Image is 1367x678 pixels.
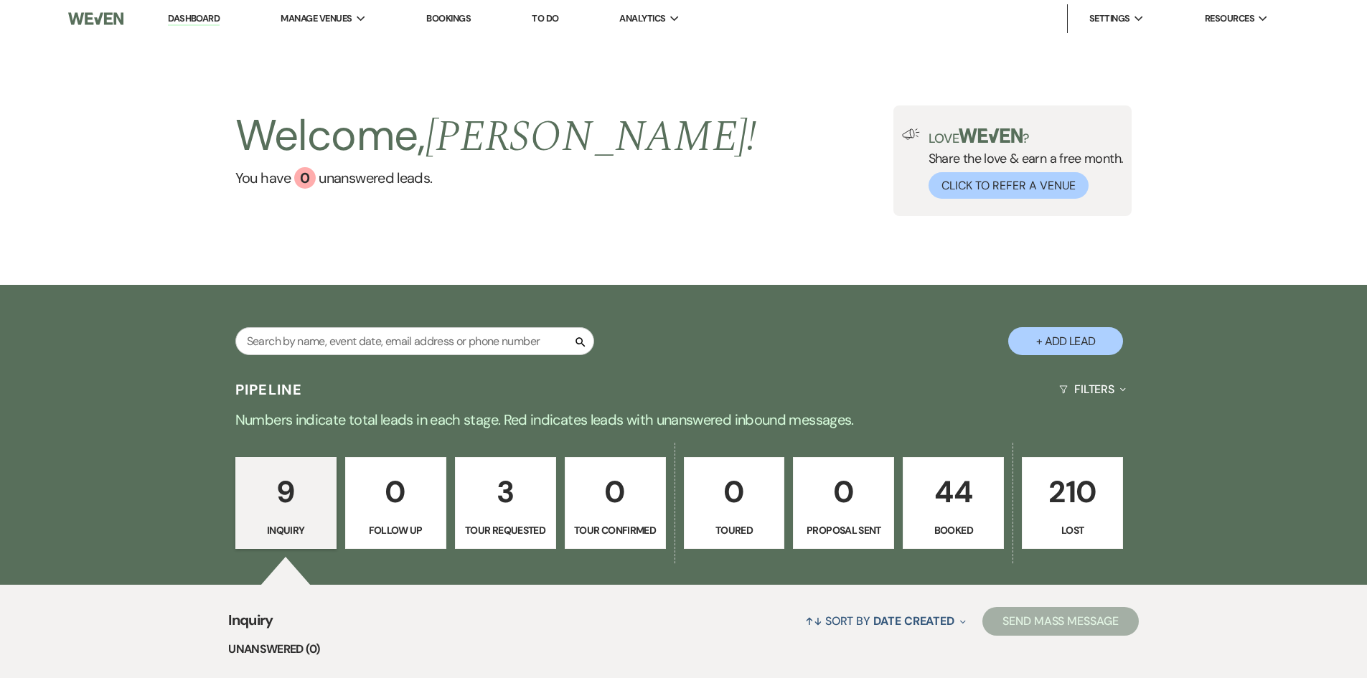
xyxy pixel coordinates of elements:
[799,602,972,640] button: Sort By Date Created
[228,609,273,640] span: Inquiry
[1031,468,1114,516] p: 210
[1089,11,1130,26] span: Settings
[167,408,1201,431] p: Numbers indicate total leads in each stage. Red indicates leads with unanswered inbound messages.
[929,128,1124,145] p: Love ?
[1031,522,1114,538] p: Lost
[912,522,995,538] p: Booked
[426,104,757,170] span: [PERSON_NAME] !
[354,522,437,538] p: Follow Up
[228,640,1139,659] li: Unanswered (0)
[235,167,757,189] a: You have 0 unanswered leads.
[1053,370,1132,408] button: Filters
[574,468,657,516] p: 0
[902,128,920,140] img: loud-speaker-illustration.svg
[805,613,822,628] span: ↑↓
[235,380,303,400] h3: Pipeline
[982,607,1139,636] button: Send Mass Message
[281,11,352,26] span: Manage Venues
[619,11,665,26] span: Analytics
[565,457,666,549] a: 0Tour Confirmed
[920,128,1124,199] div: Share the love & earn a free month.
[354,468,437,516] p: 0
[693,522,776,538] p: Toured
[68,4,123,34] img: Weven Logo
[903,457,1004,549] a: 44Booked
[802,522,885,538] p: Proposal Sent
[912,468,995,516] p: 44
[168,12,220,26] a: Dashboard
[574,522,657,538] p: Tour Confirmed
[455,457,556,549] a: 3Tour Requested
[929,172,1089,199] button: Click to Refer a Venue
[1008,327,1123,355] button: + Add Lead
[235,327,594,355] input: Search by name, event date, email address or phone number
[464,522,547,538] p: Tour Requested
[959,128,1023,143] img: weven-logo-green.svg
[235,105,757,167] h2: Welcome,
[1022,457,1123,549] a: 210Lost
[532,12,558,24] a: To Do
[345,457,446,549] a: 0Follow Up
[693,468,776,516] p: 0
[684,457,785,549] a: 0Toured
[245,468,327,516] p: 9
[464,468,547,516] p: 3
[294,167,316,189] div: 0
[802,468,885,516] p: 0
[245,522,327,538] p: Inquiry
[426,12,471,24] a: Bookings
[793,457,894,549] a: 0Proposal Sent
[1205,11,1254,26] span: Resources
[873,613,954,628] span: Date Created
[235,457,337,549] a: 9Inquiry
